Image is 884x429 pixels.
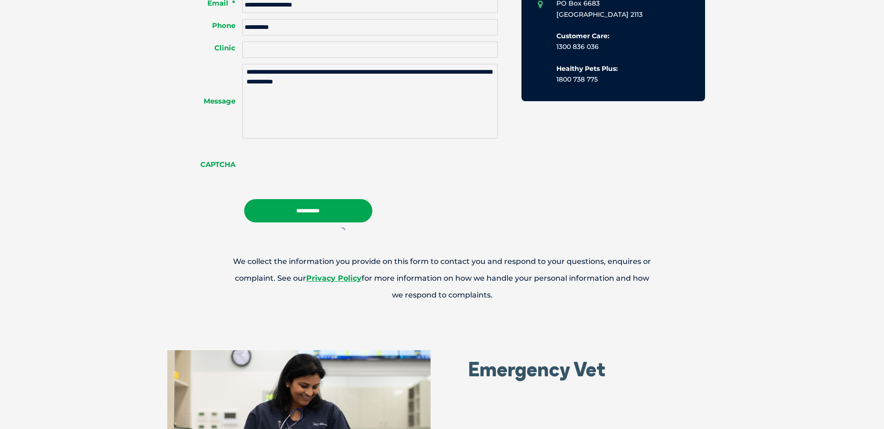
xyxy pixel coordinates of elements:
label: Clinic [179,43,243,53]
b: Healthy Pets Plus: [556,64,618,73]
p: We collect the information you provide on this form to contact you and respond to your questions,... [200,253,685,304]
a: Privacy Policy [306,274,362,283]
label: Message [179,97,243,106]
b: Customer Care: [556,32,610,40]
label: Phone [179,21,243,30]
iframe: reCAPTCHA [242,148,384,184]
label: CAPTCHA [179,160,243,169]
h2: Emergency Vet [468,360,715,379]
